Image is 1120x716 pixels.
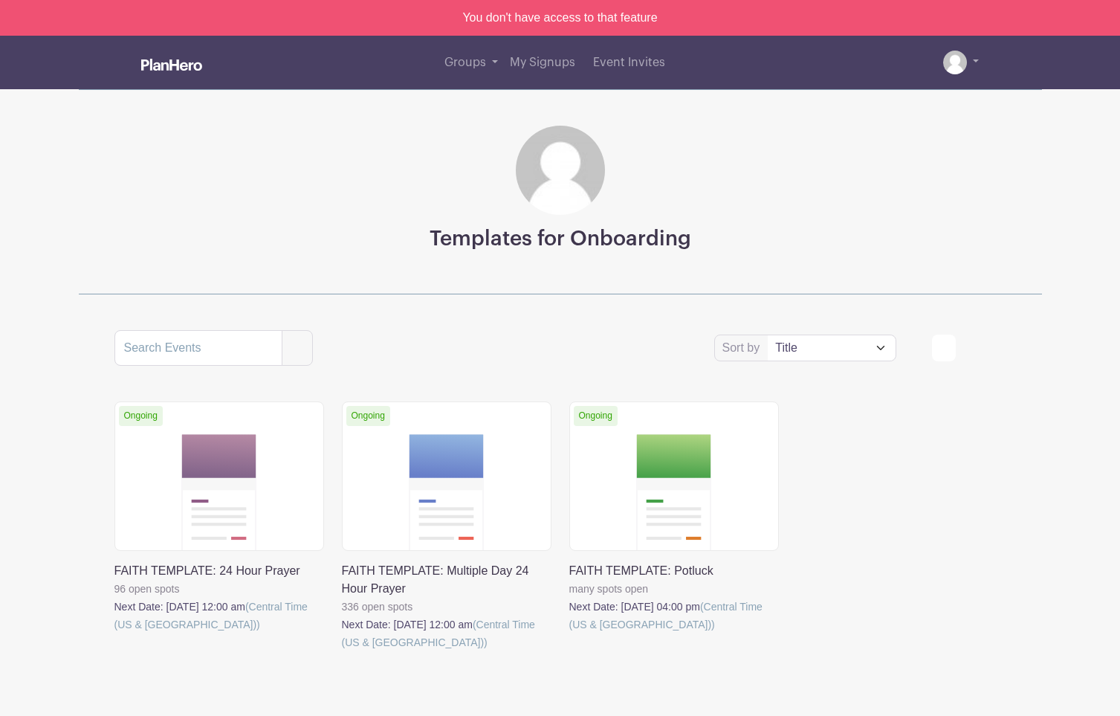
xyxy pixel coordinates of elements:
input: Search Events [114,330,282,366]
div: order and view [932,335,1006,361]
img: default-ce2991bfa6775e67f084385cd625a349d9dcbb7a52a09fb2fda1e96e2d18dcdb.png [943,51,967,74]
label: Sort by [722,339,765,357]
a: Event Invites [587,36,671,89]
img: default-ce2991bfa6775e67f084385cd625a349d9dcbb7a52a09fb2fda1e96e2d18dcdb.png [516,126,605,215]
span: Event Invites [593,57,665,68]
img: logo_white-6c42ec7e38ccf1d336a20a19083b03d10ae64f83f12c07503d8b9e83406b4c7d.svg [141,59,202,71]
a: My Signups [504,36,581,89]
a: Groups [438,36,505,89]
span: Groups [444,57,486,68]
span: My Signups [510,57,575,68]
h3: Templates for Onboarding [430,227,691,252]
